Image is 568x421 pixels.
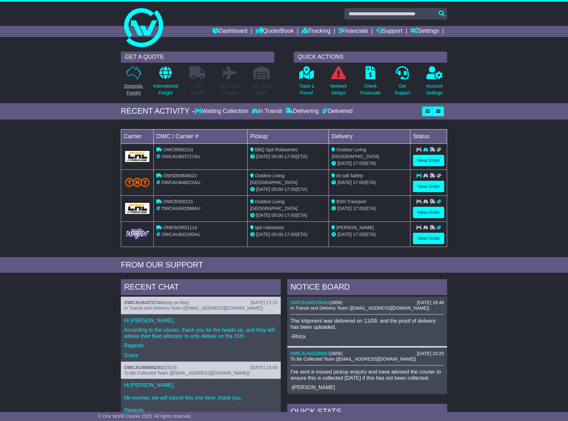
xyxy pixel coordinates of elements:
span: 09:00 [272,232,283,237]
div: [DATE] 18:46 [417,300,444,305]
span: BBQ Spit Rotisseries [255,147,298,152]
div: [DATE] 10:20 [417,351,444,356]
div: ( ) [124,365,278,370]
a: Financials [339,26,368,37]
a: CheckFinancials [360,66,381,100]
p: Track a Parcel [299,83,314,96]
td: Carrier [121,129,154,143]
a: NetworkDelays [330,66,347,100]
span: spit rotisseries [255,225,284,230]
div: Waiting Collection [194,108,250,115]
span: 09:00 [272,187,283,192]
div: (ETA) [331,231,407,238]
span: [PERSON_NAME] [336,225,374,230]
span: 3656 [331,351,341,356]
a: View Order [413,155,444,166]
div: (ETA) [331,205,407,212]
a: GetSupport [394,66,411,100]
span: At-call Safety [336,173,363,178]
span: © One World Courier 2025. All rights reserved. [98,414,192,419]
div: - (ETA) [250,186,326,193]
span: 17:00 [353,180,364,185]
p: I've sent a missed pickup enquiry and have advised the courier to ensure this is collected [DATE]... [290,369,444,381]
span: 17:00 [353,206,364,211]
a: View Order [413,207,444,218]
span: sep po bbq [165,300,187,305]
span: [DATE] [337,206,352,211]
p: Hi [PERSON_NAME], [124,317,278,324]
span: OWCAU643180AU [161,232,200,237]
span: [DATE] [337,232,352,237]
div: RECENT ACTIVITY - [121,106,194,116]
p: Check Financials [360,83,381,96]
div: Delivering [284,108,320,115]
span: OWS000646022 [163,173,197,178]
div: ( ) [124,300,278,305]
a: Settings [410,26,439,37]
a: View Order [413,233,444,244]
a: InternationalFreight [153,66,178,100]
p: The shipment was delivered on 11/09, and the proof of delivery has been uploaded. [290,318,444,330]
p: According to the courier, thank you for the heads up, and they will advise their fleet allocator ... [124,327,278,339]
div: - (ETA) [250,231,326,238]
span: 17:00 [284,232,296,237]
span: 2919 [165,365,175,370]
div: - (ETA) [250,212,326,219]
span: OWCR000224 [163,147,193,152]
p: Network Delays [330,83,347,96]
span: Outdoor Living [GEOGRAPHIC_DATA] [331,147,379,159]
span: ONEWOR01114 [163,225,197,230]
div: - (ETA) [250,153,326,160]
td: Pickup [247,129,329,143]
span: To Be Collected Team ([EMAIL_ADDRESS][DOMAIN_NAME]) [290,356,416,362]
div: In Transit [250,108,284,115]
div: (ETA) [331,160,407,167]
span: 17:00 [353,161,364,166]
a: Support [376,26,403,37]
span: Outdoor Living [GEOGRAPHIC_DATA] [250,173,298,185]
span: 3656 [331,300,341,305]
span: OWCR000215 [163,199,193,204]
td: Status [410,129,447,143]
span: BSH Transport [336,199,366,204]
p: Air & Sea Freight [220,83,239,96]
span: [DATE] [256,154,270,159]
span: Outdoor Living [GEOGRAPHIC_DATA] [250,199,298,211]
div: [DATE] 15:43 [251,365,278,370]
p: Account Settings [426,83,443,96]
p: Regards, [124,342,278,349]
div: [DATE] 17:15 [251,300,278,305]
span: In Transit and Delivery Team ([EMAIL_ADDRESS][DOMAIN_NAME]) [290,305,430,311]
span: To Be Collected Team ([EMAIL_ADDRESS][DOMAIN_NAME]) [124,370,250,376]
span: 17:00 [284,154,296,159]
div: ( ) [290,300,444,305]
a: Dashboard [213,26,247,37]
div: FROM OUR SUPPORT [121,260,447,270]
img: GetCarrierServiceLogo [125,151,149,162]
span: [DATE] [256,213,270,218]
span: 17:00 [284,187,296,192]
div: RECENT CHAT [121,279,281,297]
img: GetCarrierServiceLogo [125,203,149,214]
a: OWCAU643180AU [290,351,329,356]
span: 17:00 [353,232,364,237]
td: Delivery [329,129,410,143]
p: International Freight [153,83,178,96]
div: Delivered [320,108,353,115]
div: (ETA) [331,179,407,186]
span: [DATE] [256,232,270,237]
span: In Transit and Delivery Team ([EMAIL_ADDRESS][DOMAIN_NAME]) [124,305,263,311]
span: [DATE] [337,161,352,166]
div: NOTICE BOARD [287,279,447,297]
a: DomesticFreight [124,66,143,100]
p: -Rhiza [290,333,444,340]
a: Tracking [302,26,330,37]
p: -[PERSON_NAME] [290,384,444,390]
div: GET A QUOTE [121,52,274,63]
a: OWCAU590602AU [124,365,163,370]
p: Domestic Freight [124,83,143,96]
span: OWCAU646022AU [161,180,200,185]
div: ( ) [290,351,444,356]
a: View Order [413,181,444,192]
td: OWC / Carrier # [154,129,248,143]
